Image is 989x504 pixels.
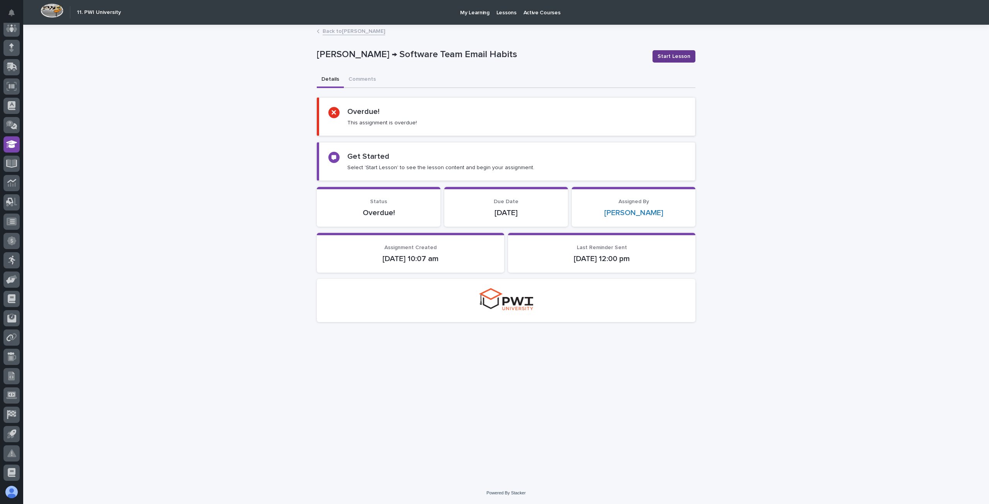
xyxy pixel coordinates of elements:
[619,199,649,204] span: Assigned By
[486,490,525,495] a: Powered By Stacker
[384,245,437,250] span: Assignment Created
[317,72,344,88] button: Details
[494,199,518,204] span: Due Date
[479,288,533,310] img: pwi-university-small.png
[517,254,686,263] p: [DATE] 12:00 pm
[604,208,663,217] a: [PERSON_NAME]
[347,164,534,171] p: Select 'Start Lesson' to see the lesson content and begin your assignment.
[326,208,431,217] p: Overdue!
[77,9,121,16] h2: 11. PWI University
[3,5,20,21] button: Notifications
[323,26,385,35] a: Back to[PERSON_NAME]
[317,49,646,60] p: [PERSON_NAME] → Software Team Email Habits
[10,9,20,22] div: Notifications
[454,208,559,217] p: [DATE]
[370,199,387,204] span: Status
[326,254,495,263] p: [DATE] 10:07 am
[653,50,695,63] button: Start Lesson
[658,53,690,60] span: Start Lesson
[3,484,20,500] button: users-avatar
[347,107,379,116] h2: Overdue!
[347,152,389,161] h2: Get Started
[344,72,381,88] button: Comments
[577,245,627,250] span: Last Reminder Sent
[41,3,63,18] img: Workspace Logo
[347,119,417,126] p: This assignment is overdue!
